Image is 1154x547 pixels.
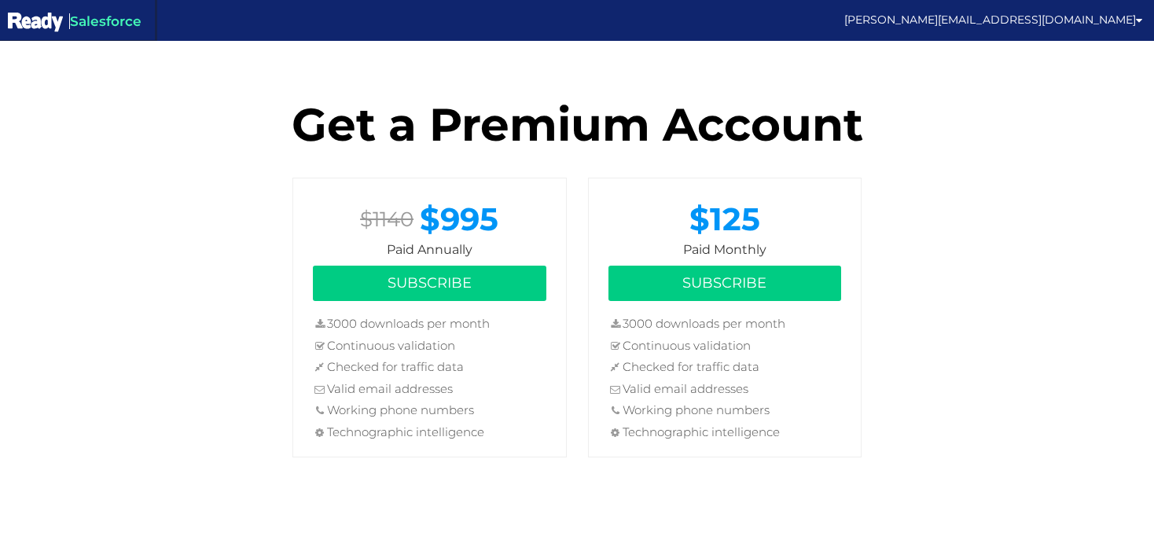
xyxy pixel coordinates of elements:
button: Subscribe [608,266,842,302]
span: Salesforce [69,13,141,29]
div: $995 [420,190,498,241]
li: Valid email addresses [313,380,546,402]
li: 3000 downloads per month [608,315,842,336]
div: $125 [608,190,842,241]
li: Checked for traffic data [313,358,546,380]
li: Working phone numbers [313,402,546,423]
div: $1140 [360,205,413,234]
li: Working phone numbers [608,402,842,423]
li: Technographic intelligence [608,424,842,445]
li: 3000 downloads per month [313,315,546,336]
li: Valid email addresses [608,380,842,402]
img: Salesforce Ready [8,10,63,35]
li: Technographic intelligence [313,424,546,445]
span: Paid Annually [313,241,546,259]
li: Checked for traffic data [608,358,842,380]
li: Continuous validation [313,337,546,358]
button: Subscribe [313,266,546,302]
a: [PERSON_NAME][EMAIL_ADDRESS][DOMAIN_NAME] [844,8,1142,31]
h1: Get a Premium Account [129,100,1025,150]
li: Continuous validation [608,337,842,358]
span: Paid Monthly [608,241,842,259]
